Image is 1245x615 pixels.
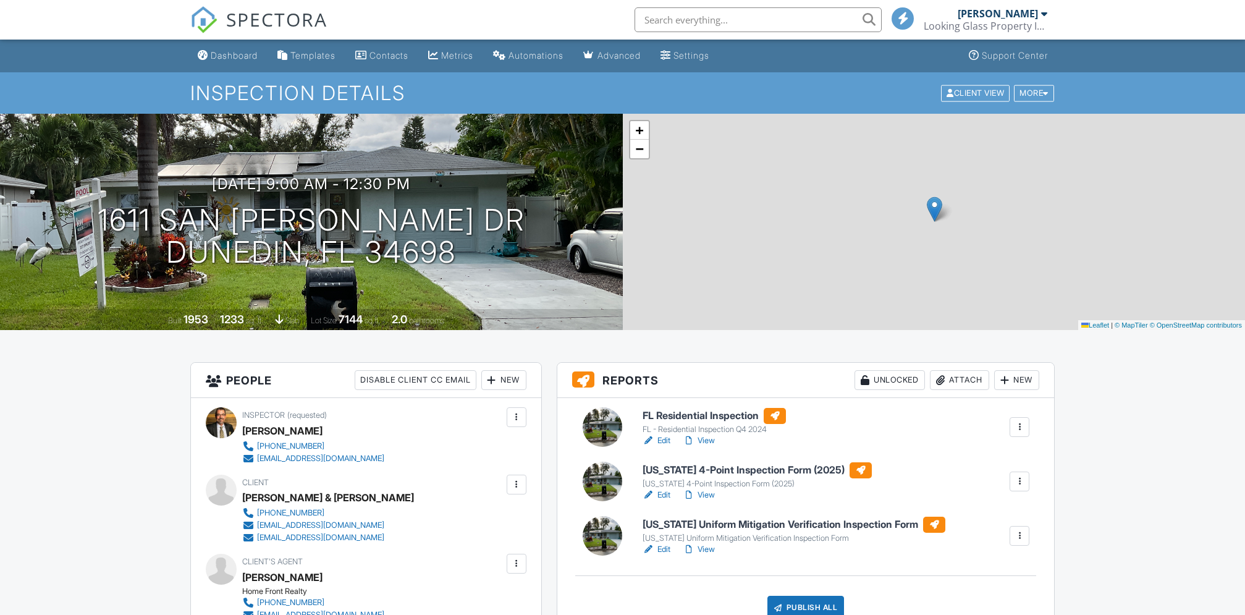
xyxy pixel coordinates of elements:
[557,363,1055,398] h3: Reports
[941,85,1010,101] div: Client View
[643,489,670,501] a: Edit
[242,452,384,465] a: [EMAIL_ADDRESS][DOMAIN_NAME]
[441,50,473,61] div: Metrics
[630,140,649,158] a: Zoom out
[246,316,263,325] span: sq. ft.
[643,517,945,544] a: [US_STATE] Uniform Mitigation Verification Inspection Form [US_STATE] Uniform Mitigation Verifica...
[630,121,649,140] a: Zoom in
[257,533,384,543] div: [EMAIL_ADDRESS][DOMAIN_NAME]
[257,598,324,608] div: [PHONE_NUMBER]
[98,204,525,269] h1: 1611 San [PERSON_NAME] Dr Dunedin, FL 34698
[924,20,1047,32] div: Looking Glass Property Inspections, LLC.
[257,508,324,518] div: [PHONE_NUMBER]
[220,313,244,326] div: 1233
[940,88,1013,97] a: Client View
[242,478,269,487] span: Client
[311,316,337,325] span: Lot Size
[290,50,336,61] div: Templates
[683,543,715,556] a: View
[578,45,646,67] a: Advanced
[257,454,384,464] div: [EMAIL_ADDRESS][DOMAIN_NAME]
[242,596,384,609] a: [PHONE_NUMBER]
[365,316,380,325] span: sq.ft.
[242,587,394,596] div: Home Front Realty
[643,533,945,543] div: [US_STATE] Uniform Mitigation Verification Inspection Form
[257,441,324,451] div: [PHONE_NUMBER]
[285,316,299,325] span: slab
[964,45,1053,67] a: Support Center
[643,462,872,490] a: [US_STATE] 4-Point Inspection Form (2025) [US_STATE] 4-Point Inspection Form (2025)
[423,45,478,67] a: Metrics
[409,316,444,325] span: bathrooms
[212,176,410,192] h3: [DATE] 9:00 am - 12:30 pm
[930,370,989,390] div: Attach
[855,370,925,390] div: Unlocked
[643,543,670,556] a: Edit
[1115,321,1148,329] a: © MapTiler
[643,479,872,489] div: [US_STATE] 4-Point Inspection Form (2025)
[643,408,786,435] a: FL Residential Inspection FL - Residential Inspection Q4 2024
[1081,321,1109,329] a: Leaflet
[193,45,263,67] a: Dashboard
[683,435,715,447] a: View
[927,197,942,222] img: Marker
[242,532,404,544] a: [EMAIL_ADDRESS][DOMAIN_NAME]
[635,7,882,32] input: Search everything...
[635,122,643,138] span: +
[257,520,384,530] div: [EMAIL_ADDRESS][DOMAIN_NAME]
[1111,321,1113,329] span: |
[355,370,476,390] div: Disable Client CC Email
[481,370,526,390] div: New
[242,568,323,587] a: [PERSON_NAME]
[643,517,945,533] h6: [US_STATE] Uniform Mitigation Verification Inspection Form
[190,82,1055,104] h1: Inspection Details
[287,410,327,420] span: (requested)
[1014,85,1054,101] div: More
[488,45,568,67] a: Automations (Basic)
[191,363,541,398] h3: People
[369,50,408,61] div: Contacts
[958,7,1038,20] div: [PERSON_NAME]
[168,316,182,325] span: Built
[190,17,327,43] a: SPECTORA
[643,408,786,424] h6: FL Residential Inspection
[994,370,1039,390] div: New
[211,50,258,61] div: Dashboard
[242,519,404,532] a: [EMAIL_ADDRESS][DOMAIN_NAME]
[350,45,413,67] a: Contacts
[673,50,709,61] div: Settings
[643,462,872,478] h6: [US_STATE] 4-Point Inspection Form (2025)
[226,6,327,32] span: SPECTORA
[683,489,715,501] a: View
[392,313,407,326] div: 2.0
[656,45,714,67] a: Settings
[190,6,217,33] img: The Best Home Inspection Software - Spectora
[509,50,563,61] div: Automations
[597,50,641,61] div: Advanced
[272,45,340,67] a: Templates
[242,507,404,519] a: [PHONE_NUMBER]
[982,50,1048,61] div: Support Center
[184,313,208,326] div: 1953
[635,141,643,156] span: −
[242,440,384,452] a: [PHONE_NUMBER]
[339,313,363,326] div: 7144
[242,488,414,507] div: [PERSON_NAME] & [PERSON_NAME]
[643,425,786,435] div: FL - Residential Inspection Q4 2024
[643,435,670,447] a: Edit
[242,557,303,566] span: Client's Agent
[1150,321,1242,329] a: © OpenStreetMap contributors
[242,410,285,420] span: Inspector
[242,422,323,440] div: [PERSON_NAME]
